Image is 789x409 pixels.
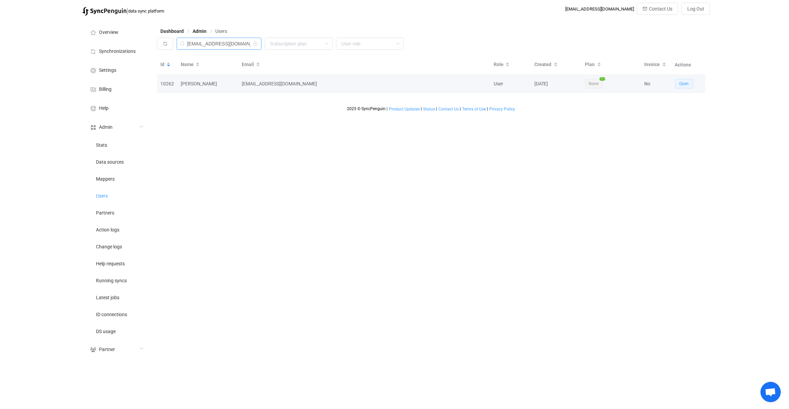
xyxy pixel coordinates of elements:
[96,210,114,216] span: Partners
[672,61,706,69] div: Actions
[82,306,150,323] a: ID connections
[265,38,333,50] input: Subscription plan
[423,107,435,111] span: Status
[238,80,490,88] div: [EMAIL_ADDRESS][DOMAIN_NAME]
[599,77,605,81] span: 1
[565,6,634,12] div: [EMAIL_ADDRESS][DOMAIN_NAME]
[489,107,515,111] a: Privacy Policy
[82,323,150,340] a: DS usage
[423,107,435,111] a: Status
[421,106,422,111] span: |
[82,136,150,153] a: Stats
[177,38,261,50] input: Search
[82,98,150,117] a: Help
[82,170,150,187] a: Mappers
[238,59,490,70] div: Email
[96,177,115,182] span: Mappers
[387,106,388,111] span: |
[531,80,582,88] div: [DATE]
[585,79,603,88] span: None
[96,329,116,334] span: DS usage
[761,382,781,402] a: Open chat
[682,3,710,15] button: Log Out
[641,59,672,70] div: Invoice
[99,347,115,352] span: Partner
[96,227,119,233] span: Action logs
[460,106,461,111] span: |
[96,278,127,284] span: Running syncs
[96,244,122,250] span: Change logs
[82,153,150,170] a: Data sources
[82,187,150,204] a: Users
[641,80,672,88] div: No
[128,8,164,14] span: data sync platform
[389,107,420,111] a: Product Updates
[649,6,672,12] span: Contact Us
[462,107,486,111] a: Terms of Use
[490,59,531,70] div: Role
[336,38,404,50] input: User role
[96,193,108,199] span: Users
[160,28,184,34] span: Dashboard
[582,59,641,70] div: Plan
[96,143,107,148] span: Stats
[99,106,109,111] span: Help
[82,272,150,289] a: Running syncs
[675,81,693,86] a: Open
[82,79,150,98] a: Billing
[82,41,150,60] a: Synchronizations
[177,80,238,88] div: [PERSON_NAME]
[96,261,125,267] span: Help requests
[99,87,112,92] span: Billing
[157,59,177,70] div: Id
[531,59,582,70] div: Created
[462,107,486,111] span: Terms of Use
[99,125,113,130] span: Admin
[99,30,118,35] span: Overview
[82,204,150,221] a: Partners
[82,60,150,79] a: Settings
[436,106,437,111] span: |
[347,106,386,111] span: 2025 © SyncPenguin
[177,59,238,70] div: Name
[215,28,227,34] span: Users
[679,81,689,86] span: Open
[438,107,459,111] span: Contact Us
[126,6,128,16] span: |
[96,295,119,301] span: Latest jobs
[99,49,136,54] span: Synchronizations
[82,221,150,238] a: Action logs
[160,29,227,34] div: Breadcrumb
[96,160,124,165] span: Data sources
[687,6,704,12] span: Log Out
[82,255,150,272] a: Help requests
[487,106,488,111] span: |
[193,28,206,34] span: Admin
[82,238,150,255] a: Change logs
[82,6,164,16] a: |data sync platform
[675,79,693,88] button: Open
[490,80,531,88] div: User
[637,3,678,15] button: Contact Us
[99,68,116,73] span: Settings
[82,22,150,41] a: Overview
[82,7,126,16] img: syncpenguin.svg
[489,107,515,111] span: Privacy Policy
[82,289,150,306] a: Latest jobs
[438,107,459,111] a: Contact Us
[157,80,177,88] div: 10262
[96,312,127,318] span: ID connections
